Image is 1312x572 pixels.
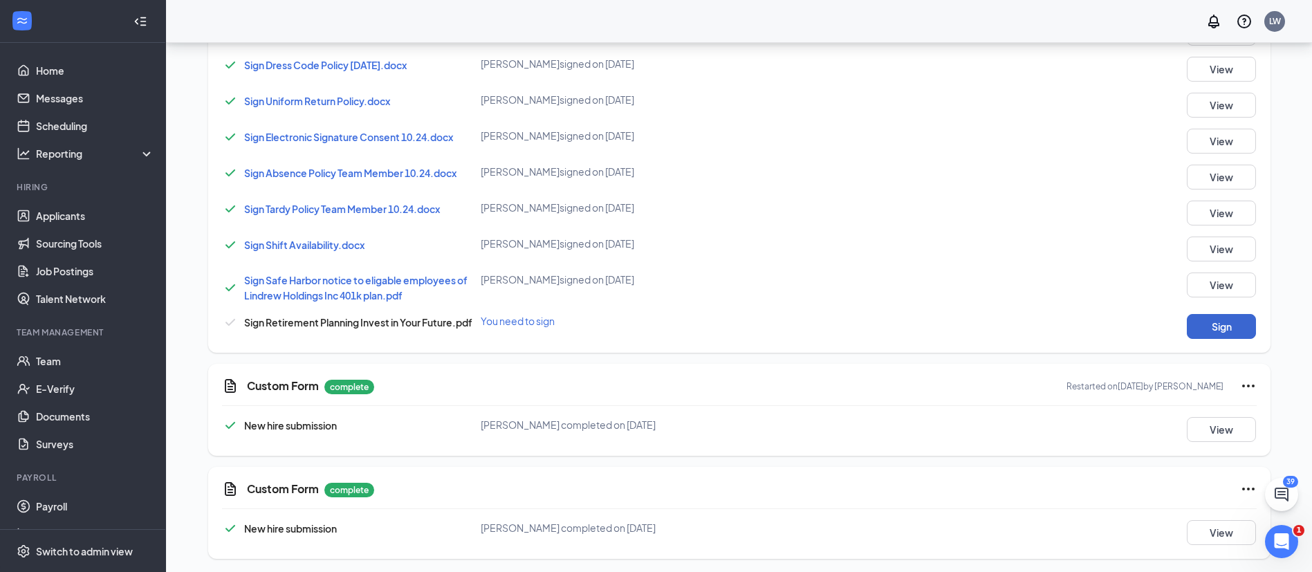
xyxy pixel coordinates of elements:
[1187,237,1256,261] button: View
[481,273,826,286] div: [PERSON_NAME] signed on [DATE]
[244,131,453,143] a: Sign Electronic Signature Consent 10.24.docx
[222,417,239,434] svg: Checkmark
[36,285,154,313] a: Talent Network
[247,378,319,394] h5: Custom Form
[36,430,154,458] a: Surveys
[17,147,30,160] svg: Analysis
[36,147,155,160] div: Reporting
[17,472,151,483] div: Payroll
[1273,486,1290,503] svg: ChatActive
[36,202,154,230] a: Applicants
[1187,520,1256,545] button: View
[222,93,239,109] svg: Checkmark
[36,257,154,285] a: Job Postings
[222,279,239,296] svg: Checkmark
[222,201,239,217] svg: Checkmark
[1187,129,1256,154] button: View
[36,492,154,520] a: Payroll
[1187,314,1256,339] button: Sign
[15,14,29,28] svg: WorkstreamLogo
[1187,201,1256,225] button: View
[222,165,239,181] svg: Checkmark
[36,347,154,375] a: Team
[244,95,390,107] a: Sign Uniform Return Policy.docx
[1187,57,1256,82] button: View
[481,93,826,107] div: [PERSON_NAME] signed on [DATE]
[36,57,154,84] a: Home
[36,230,154,257] a: Sourcing Tools
[17,544,30,558] svg: Settings
[244,522,337,535] span: New hire submission
[481,522,656,534] span: [PERSON_NAME] completed on [DATE]
[222,481,239,497] svg: CustomFormIcon
[222,57,239,73] svg: Checkmark
[481,418,656,431] span: [PERSON_NAME] completed on [DATE]
[481,314,826,328] div: You need to sign
[36,520,154,548] a: Reports
[222,314,239,331] svg: Checkmark
[1205,13,1222,30] svg: Notifications
[244,59,407,71] a: Sign Dress Code Policy [DATE].docx
[244,316,472,329] span: Sign Retirement Planning Invest in Your Future.pdf
[1269,15,1281,27] div: LW
[36,544,133,558] div: Switch to admin view
[481,129,826,142] div: [PERSON_NAME] signed on [DATE]
[1187,93,1256,118] button: View
[1240,378,1257,394] svg: Ellipses
[1187,165,1256,190] button: View
[36,375,154,403] a: E-Verify
[1236,13,1253,30] svg: QuestionInfo
[244,203,440,215] a: Sign Tardy Policy Team Member 10.24.docx
[133,15,147,28] svg: Collapse
[481,57,826,71] div: [PERSON_NAME] signed on [DATE]
[244,167,456,179] a: Sign Absence Policy Team Member 10.24.docx
[1265,478,1298,511] button: ChatActive
[247,481,319,497] h5: Custom Form
[1187,417,1256,442] button: View
[244,239,364,251] a: Sign Shift Availability.docx
[36,112,154,140] a: Scheduling
[17,181,151,193] div: Hiring
[324,483,374,497] p: complete
[481,165,826,178] div: [PERSON_NAME] signed on [DATE]
[481,237,826,250] div: [PERSON_NAME] signed on [DATE]
[481,201,826,214] div: [PERSON_NAME] signed on [DATE]
[1283,476,1298,488] div: 39
[17,326,151,338] div: Team Management
[36,84,154,112] a: Messages
[222,378,239,394] svg: CustomFormIcon
[1187,273,1256,297] button: View
[36,403,154,430] a: Documents
[222,520,239,537] svg: Checkmark
[1066,380,1223,392] p: Restarted on [DATE] by [PERSON_NAME]
[1240,481,1257,497] svg: Ellipses
[222,237,239,253] svg: Checkmark
[324,380,374,394] p: complete
[222,129,239,145] svg: Checkmark
[1265,525,1298,558] iframe: Intercom live chat
[244,274,468,302] a: Sign Safe Harbor notice to eligable employees of Lindrew Holdings Inc 401k plan.pdf
[244,419,337,432] span: New hire submission
[1293,525,1304,536] span: 1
